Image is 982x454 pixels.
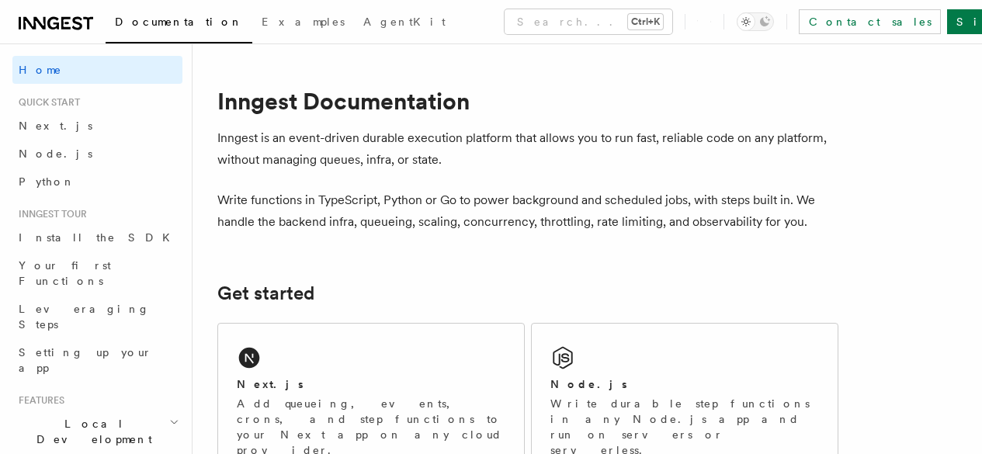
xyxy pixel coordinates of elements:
[12,295,182,338] a: Leveraging Steps
[12,251,182,295] a: Your first Functions
[237,376,304,392] h2: Next.js
[12,112,182,140] a: Next.js
[19,259,111,287] span: Your first Functions
[628,14,663,29] kbd: Ctrl+K
[799,9,941,34] a: Contact sales
[217,282,314,304] a: Get started
[12,394,64,407] span: Features
[19,346,152,374] span: Setting up your app
[12,140,182,168] a: Node.js
[505,9,672,34] button: Search...Ctrl+K
[19,147,92,160] span: Node.js
[19,62,62,78] span: Home
[12,416,169,447] span: Local Development
[12,208,87,220] span: Inngest tour
[12,410,182,453] button: Local Development
[19,303,150,331] span: Leveraging Steps
[550,376,627,392] h2: Node.js
[363,16,446,28] span: AgentKit
[12,224,182,251] a: Install the SDK
[217,127,838,171] p: Inngest is an event-driven durable execution platform that allows you to run fast, reliable code ...
[19,120,92,132] span: Next.js
[106,5,252,43] a: Documentation
[217,189,838,233] p: Write functions in TypeScript, Python or Go to power background and scheduled jobs, with steps bu...
[115,16,243,28] span: Documentation
[19,175,75,188] span: Python
[19,231,179,244] span: Install the SDK
[262,16,345,28] span: Examples
[737,12,774,31] button: Toggle dark mode
[12,168,182,196] a: Python
[12,338,182,382] a: Setting up your app
[217,87,838,115] h1: Inngest Documentation
[12,96,80,109] span: Quick start
[354,5,455,42] a: AgentKit
[12,56,182,84] a: Home
[252,5,354,42] a: Examples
